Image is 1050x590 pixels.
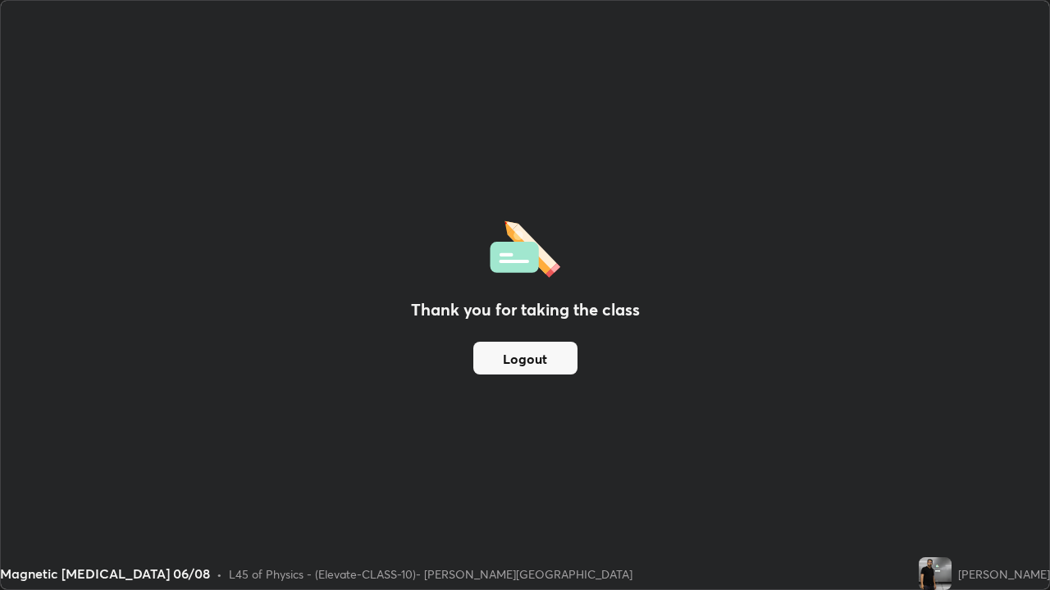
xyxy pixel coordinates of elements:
div: L45 of Physics - (Elevate-CLASS-10)- [PERSON_NAME][GEOGRAPHIC_DATA] [229,565,632,583]
img: 7c32af597dc844cfb6345d139d228d3f.jpg [919,557,952,590]
img: offlineFeedback.1438e8b3.svg [490,216,560,278]
button: Logout [473,342,577,374]
h2: Thank you for taking the class [411,297,640,322]
div: [PERSON_NAME] [958,565,1050,583]
div: • [217,565,222,583]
